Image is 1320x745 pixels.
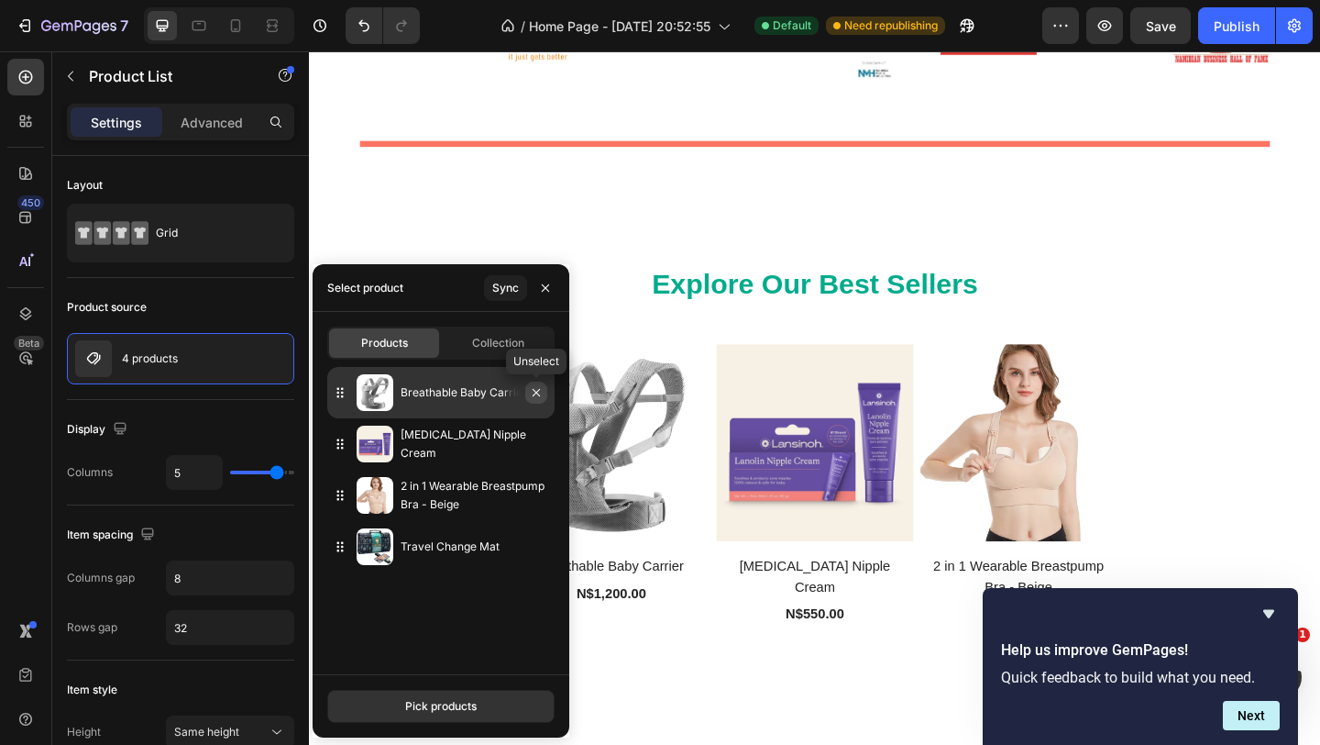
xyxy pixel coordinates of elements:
[357,374,393,411] img: collections
[67,464,113,481] div: Columns
[484,275,527,301] button: Sync
[443,599,657,625] div: N$550.00
[222,548,436,573] a: Breathable Baby Carrier
[309,51,1320,745] iframe: Design area
[1130,7,1191,44] button: Save
[529,17,710,36] span: Home Page - [DATE] 20:52:55
[222,318,436,533] img: Breathable Baby Carrier Nel's Babies & Kiddies
[75,340,112,377] img: product feature img
[1223,701,1280,730] button: Next question
[1295,628,1310,642] span: 1
[401,538,547,556] p: Travel Change Mat
[1001,603,1280,730] div: Help us improve GemPages!
[222,318,436,533] a: Breathable Baby Carrier
[1258,603,1280,625] button: Hide survey
[1001,669,1280,686] p: Quick feedback to build what you need.
[1001,639,1280,662] h2: Help us improve GemPages!
[67,724,101,740] div: Height
[521,17,525,36] span: /
[405,698,477,715] div: Pick products
[67,682,117,698] div: Item style
[357,528,393,565] img: collections
[357,426,393,462] img: collections
[665,548,879,595] a: 2 in 1 Wearable Breastpump Bra - Beige
[67,523,159,548] div: Item spacing
[443,318,657,533] img: Lanolin Nipple Cream Nel's Babies & Kiddies
[120,15,128,37] p: 7
[156,212,268,254] div: Grid
[89,65,245,87] p: Product List
[443,318,657,533] a: Lanolin Nipple Cream
[67,570,135,586] div: Columns gap
[122,352,178,365] p: 4 products
[844,17,938,34] span: Need republishing
[665,599,879,625] div: N$350.00
[492,280,519,296] div: Sync
[357,477,393,514] img: collections
[167,562,293,595] input: Auto
[91,113,142,132] p: Settings
[1198,7,1275,44] button: Publish
[401,384,547,402] p: Breathable Baby Carrier
[1146,18,1176,34] span: Save
[665,318,879,533] a: 2 in 1 Wearable Breastpump Bra - Beige
[7,7,137,44] button: 7
[67,177,103,194] div: Layout
[67,299,147,316] div: Product source
[14,336,44,350] div: Beta
[67,619,117,636] div: Rows gap
[327,690,555,723] button: Pick products
[327,280,403,296] div: Select product
[361,335,408,351] span: Products
[167,456,222,489] input: Auto
[222,577,436,603] div: N$1,200.00
[2,234,1098,273] p: Explore Our Best Sellers
[443,548,657,595] a: [MEDICAL_DATA] Nipple Cream
[665,318,879,533] img: Nursing & Pumping Bra Nel's Babies & Kiddies
[181,113,243,132] p: Advanced
[17,195,44,210] div: 450
[773,17,811,34] span: Default
[174,725,239,739] span: Same height
[67,417,131,442] div: Display
[346,7,420,44] div: Undo/Redo
[167,611,293,644] input: Auto
[401,477,547,514] p: 2 in 1 Wearable Breastpump Bra - Beige
[1214,17,1259,36] div: Publish
[472,335,524,351] span: Collection
[401,426,547,462] p: [MEDICAL_DATA] Nipple Cream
